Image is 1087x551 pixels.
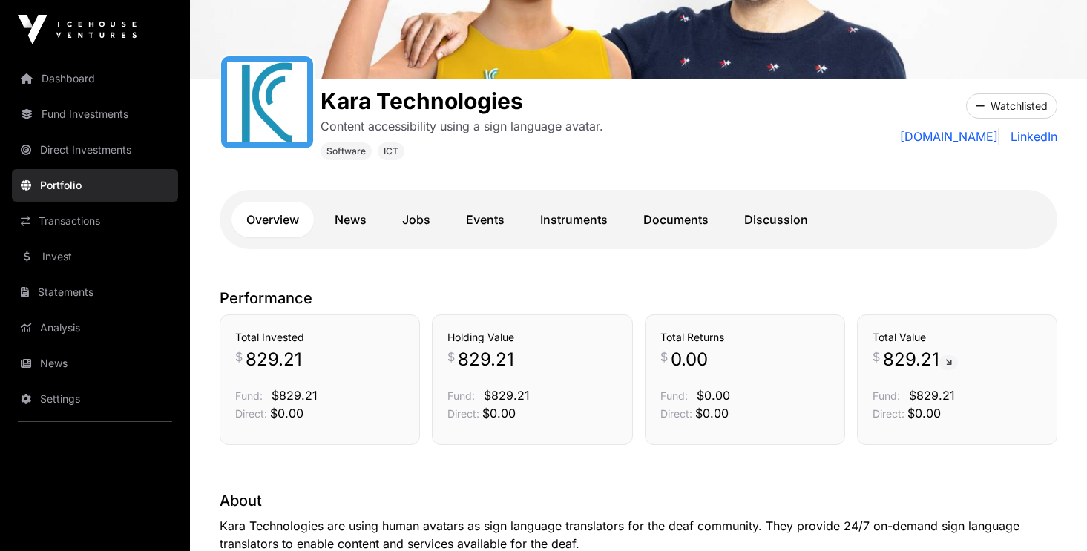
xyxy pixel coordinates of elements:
span: $829.21 [272,388,318,403]
iframe: Chat Widget [1013,480,1087,551]
h1: Kara Technologies [321,88,603,114]
span: Fund: [235,389,263,402]
a: Invest [12,240,178,273]
span: Fund: [873,389,900,402]
span: Fund: [447,389,475,402]
a: Dashboard [12,62,178,95]
p: Performance [220,288,1057,309]
h3: Total Value [873,330,1042,345]
a: LinkedIn [1005,128,1057,145]
span: $ [660,348,668,366]
span: Direct: [447,407,479,420]
span: $ [873,348,880,366]
a: News [320,202,381,237]
a: Discussion [729,202,823,237]
a: Analysis [12,311,178,344]
span: 829.21 [458,348,514,372]
a: Instruments [525,202,623,237]
span: $829.21 [909,388,955,403]
span: 0.00 [671,348,708,372]
a: Statements [12,276,178,309]
span: Direct: [235,407,267,420]
span: $ [235,348,243,366]
a: News [12,347,178,380]
a: Jobs [387,202,445,237]
span: $0.00 [907,406,941,420]
span: $829.21 [484,388,530,403]
nav: Tabs [231,202,1045,237]
span: Direct: [873,407,904,420]
span: $0.00 [482,406,516,420]
a: [DOMAIN_NAME] [900,128,999,145]
img: 1631343393591.jpeg [227,62,307,142]
p: About [220,490,1057,511]
a: Transactions [12,205,178,237]
a: Fund Investments [12,98,178,131]
p: Content accessibility using a sign language avatar. [321,117,603,135]
span: $0.00 [697,388,730,403]
span: 829.21 [246,348,302,372]
span: 829.21 [883,348,958,372]
span: Software [326,145,366,157]
a: Events [451,202,519,237]
button: Watchlisted [966,93,1057,119]
h3: Total Invested [235,330,404,345]
span: Fund: [660,389,688,402]
a: Documents [628,202,723,237]
a: Overview [231,202,314,237]
span: ICT [384,145,398,157]
img: Icehouse Ventures Logo [18,15,137,44]
h3: Total Returns [660,330,830,345]
span: $0.00 [270,406,303,420]
span: $ [447,348,455,366]
a: Direct Investments [12,133,178,166]
span: $0.00 [695,406,729,420]
a: Portfolio [12,169,178,202]
span: Direct: [660,407,692,420]
a: Settings [12,383,178,415]
h3: Holding Value [447,330,617,345]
